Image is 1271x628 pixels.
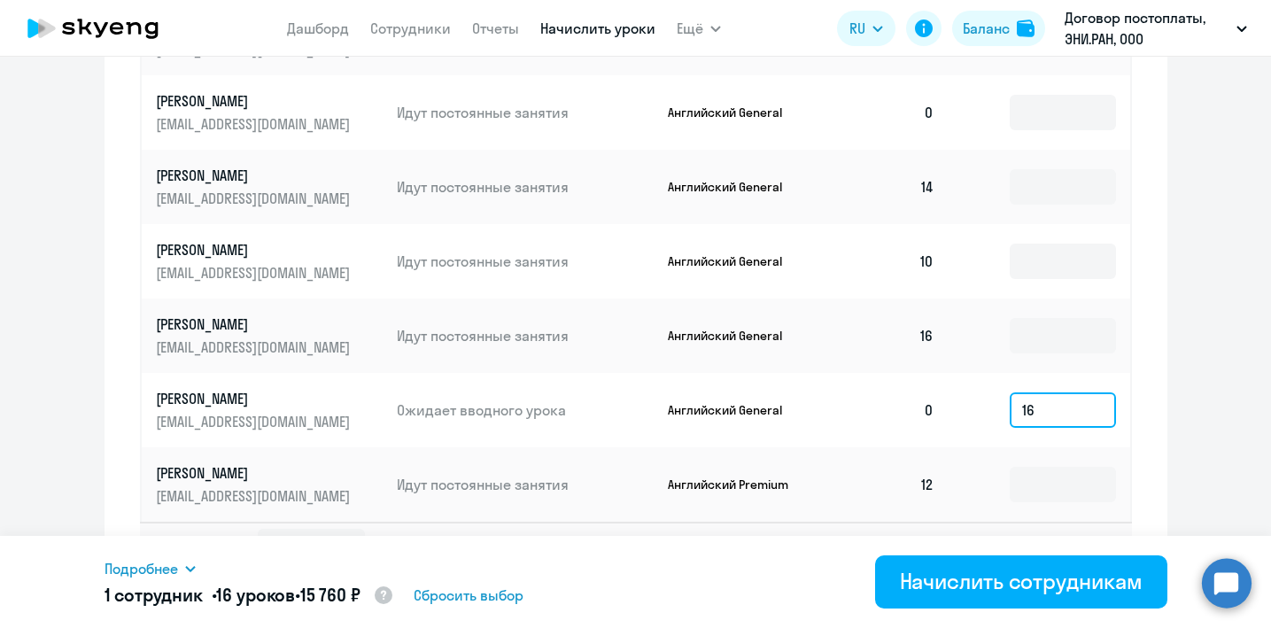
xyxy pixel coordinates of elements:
[849,18,865,39] span: RU
[414,585,523,606] span: Сбросить выбор
[156,389,384,431] a: [PERSON_NAME][EMAIL_ADDRESS][DOMAIN_NAME]
[156,189,354,208] p: [EMAIL_ADDRESS][DOMAIN_NAME]
[963,18,1010,39] div: Баланс
[677,11,721,46] button: Ещё
[156,240,354,260] p: [PERSON_NAME]
[287,19,349,37] a: Дашборд
[300,584,360,606] span: 15 760 ₽
[397,177,654,197] p: Идут постоянные занятия
[156,463,384,506] a: [PERSON_NAME][EMAIL_ADDRESS][DOMAIN_NAME]
[156,412,354,431] p: [EMAIL_ADDRESS][DOMAIN_NAME]
[156,166,354,185] p: [PERSON_NAME]
[825,447,949,522] td: 12
[825,298,949,373] td: 16
[825,373,949,447] td: 0
[668,328,801,344] p: Английский General
[216,584,295,606] span: 16 уроков
[156,463,354,483] p: [PERSON_NAME]
[156,314,354,334] p: [PERSON_NAME]
[677,18,703,39] span: Ещё
[156,114,354,134] p: [EMAIL_ADDRESS][DOMAIN_NAME]
[156,166,384,208] a: [PERSON_NAME][EMAIL_ADDRESS][DOMAIN_NAME]
[156,337,354,357] p: [EMAIL_ADDRESS][DOMAIN_NAME]
[397,326,654,345] p: Идут постоянные занятия
[397,475,654,494] p: Идут постоянные занятия
[837,11,895,46] button: RU
[156,263,354,283] p: [EMAIL_ADDRESS][DOMAIN_NAME]
[472,19,519,37] a: Отчеты
[105,583,395,609] h5: 1 сотрудник • •
[668,402,801,418] p: Английский General
[668,179,801,195] p: Английский General
[1056,7,1256,50] button: Договор постоплаты, ЭНИ.РАН, ООО
[1065,7,1229,50] p: Договор постоплаты, ЭНИ.РАН, ООО
[952,11,1045,46] button: Балансbalance
[156,314,384,357] a: [PERSON_NAME][EMAIL_ADDRESS][DOMAIN_NAME]
[825,150,949,224] td: 14
[156,91,354,111] p: [PERSON_NAME]
[370,19,451,37] a: Сотрудники
[156,240,384,283] a: [PERSON_NAME][EMAIL_ADDRESS][DOMAIN_NAME]
[397,400,654,420] p: Ожидает вводного урока
[825,224,949,298] td: 10
[156,91,384,134] a: [PERSON_NAME][EMAIL_ADDRESS][DOMAIN_NAME]
[397,252,654,271] p: Идут постоянные занятия
[397,103,654,122] p: Идут постоянные занятия
[825,75,949,150] td: 0
[156,389,354,408] p: [PERSON_NAME]
[668,253,801,269] p: Английский General
[540,19,655,37] a: Начислить уроки
[156,486,354,506] p: [EMAIL_ADDRESS][DOMAIN_NAME]
[875,555,1167,609] button: Начислить сотрудникам
[668,477,801,492] p: Английский Premium
[668,105,801,120] p: Английский General
[900,567,1143,595] div: Начислить сотрудникам
[1017,19,1035,37] img: balance
[105,558,178,579] span: Подробнее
